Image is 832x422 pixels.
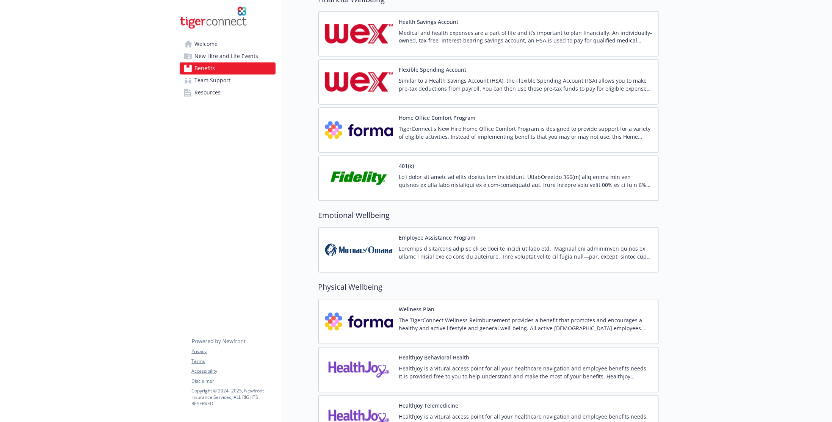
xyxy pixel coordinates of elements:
[180,75,276,87] a: Team Support
[399,173,652,189] p: Lo'i dolor sit ametc ad elits doeius tem incididunt. UtlabOreetdo 366(m) aliq enima min ven quisn...
[399,29,652,45] p: Medical and health expenses are a part of life and it’s important to plan financially. An individ...
[399,306,435,314] button: Wellness Plan
[195,87,221,99] span: Resources
[192,358,275,365] a: Terms
[325,18,393,50] img: Wex Inc. carrier logo
[195,75,231,87] span: Team Support
[180,38,276,50] a: Welcome
[399,234,476,242] button: Employee Assistance Program
[399,245,652,261] p: Loremips d sita/cons adipisc eli se doei te incidi ut labo etd. Magnaal eni adminimven qu nos ex ...
[325,354,393,386] img: HealthJoy, LLC carrier logo
[399,77,652,93] p: Similar to a Health Savings Account (HSA), the Flexible Spending Account (FSA) allows you to make...
[399,162,414,170] button: 401(k)
[192,348,275,355] a: Privacy
[192,378,275,384] a: Disclaimer
[399,354,470,362] button: HealthJoy Behavioral Health
[325,114,393,146] img: Forma, Inc. carrier logo
[318,282,659,293] h2: Physical Wellbeing
[399,125,652,141] p: TigerConnect's New Hire Home Office Comfort Program is designed to provide support for a variety ...
[325,234,393,266] img: Mutual of Omaha Insurance Company carrier logo
[180,87,276,99] a: Resources
[180,50,276,63] a: New Hire and Life Events
[399,402,459,410] button: HealthJoy Telemedicine
[195,50,259,63] span: New Hire and Life Events
[195,38,218,50] span: Welcome
[192,387,275,407] p: Copyright © 2024 - 2025 , Newfront Insurance Services, ALL RIGHTS RESERVED
[399,18,459,26] button: Health Savings Account
[399,66,467,74] button: Flexible Spending Account
[399,317,652,333] p: The TigerConnect Wellness Reimbursement provides a benefit that promotes and encourages a healthy...
[399,365,652,381] p: HealthJoy is a vitural access point for all your healthcare navigation and employee benefits need...
[318,210,659,221] h2: Emotional Wellbeing
[195,63,215,75] span: Benefits
[192,368,275,375] a: Accessibility
[325,66,393,98] img: Wex Inc. carrier logo
[325,306,393,338] img: Forma, Inc. carrier logo
[325,162,393,195] img: Fidelity Investments carrier logo
[180,63,276,75] a: Benefits
[399,114,476,122] button: Home Office Comfort Program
